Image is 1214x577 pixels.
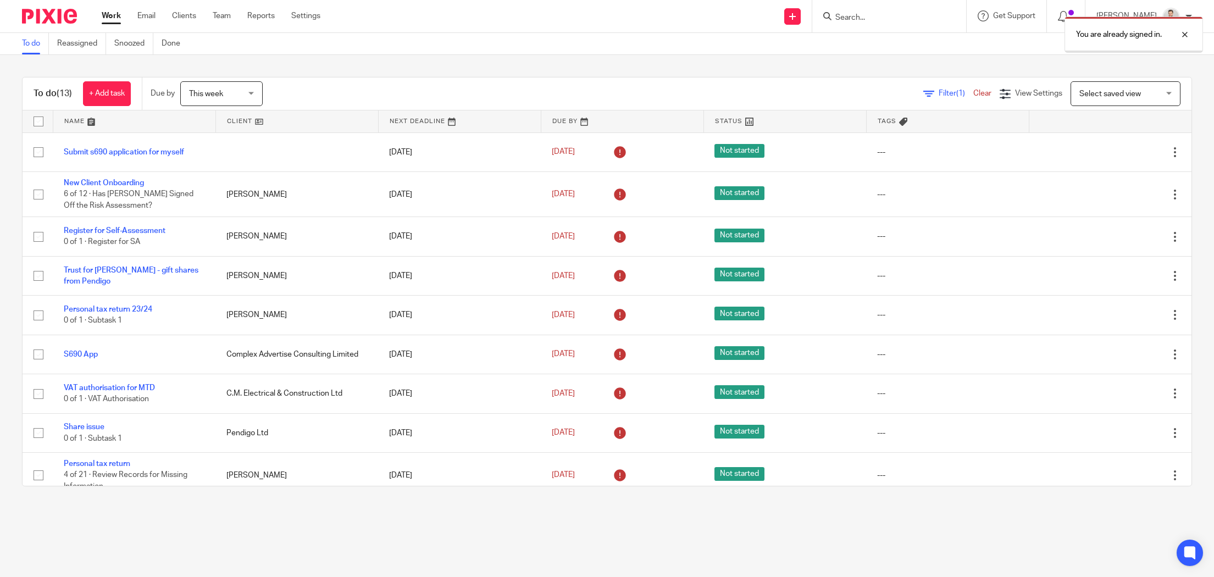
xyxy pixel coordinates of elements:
td: Complex Advertise Consulting Limited [215,335,378,374]
span: [DATE] [552,190,575,198]
td: [PERSON_NAME] [215,452,378,497]
span: Not started [714,268,764,281]
span: Not started [714,385,764,399]
h1: To do [34,88,72,99]
span: View Settings [1015,90,1062,97]
a: Email [137,10,156,21]
a: Register for Self-Assessment [64,227,165,235]
a: Clients [172,10,196,21]
span: [DATE] [552,232,575,240]
span: 0 of 1 · Subtask 1 [64,317,122,325]
td: [DATE] [378,217,541,256]
a: Trust for [PERSON_NAME] - gift shares from Pendigo [64,267,198,285]
td: [DATE] [378,374,541,413]
span: 0 of 1 · VAT Authorisation [64,395,149,403]
span: [DATE] [552,429,575,437]
p: Due by [151,88,175,99]
td: C.M. Electrical & Construction Ltd [215,374,378,413]
div: --- [877,388,1018,399]
a: Team [213,10,231,21]
div: --- [877,270,1018,281]
td: [DATE] [378,413,541,452]
a: New Client Onboarding [64,179,144,187]
div: --- [877,309,1018,320]
a: Done [162,33,189,54]
span: Not started [714,144,764,158]
td: [DATE] [378,335,541,374]
span: [DATE] [552,148,575,156]
td: [DATE] [378,132,541,171]
span: 0 of 1 · Register for SA [64,238,140,246]
a: Reports [247,10,275,21]
span: Not started [714,307,764,320]
a: Personal tax return 23/24 [64,306,152,313]
span: [DATE] [552,351,575,358]
td: [DATE] [378,256,541,295]
span: 6 of 12 · Has [PERSON_NAME] Signed Off the Risk Assessment? [64,191,193,210]
span: Not started [714,186,764,200]
span: [DATE] [552,272,575,280]
a: Reassigned [57,33,106,54]
span: Select saved view [1079,90,1141,98]
span: Not started [714,425,764,439]
a: Work [102,10,121,21]
span: Filter [939,90,973,97]
div: --- [877,189,1018,200]
span: Tags [878,118,896,124]
img: LinkedIn%20Profile.jpeg [1162,8,1180,25]
span: [DATE] [552,311,575,319]
a: S690 App [64,351,98,358]
a: VAT authorisation for MTD [64,384,155,392]
td: [DATE] [378,452,541,497]
div: --- [877,349,1018,360]
a: + Add task [83,81,131,106]
a: Clear [973,90,991,97]
td: [DATE] [378,296,541,335]
span: This week [189,90,223,98]
img: Pixie [22,9,77,24]
td: [PERSON_NAME] [215,296,378,335]
div: --- [877,428,1018,439]
span: [DATE] [552,471,575,479]
span: Not started [714,467,764,481]
span: 0 of 1 · Subtask 1 [64,435,122,442]
span: (13) [57,89,72,98]
a: Personal tax return [64,460,130,468]
div: --- [877,147,1018,158]
a: Submit s690 application for myself [64,148,184,156]
p: You are already signed in. [1076,29,1162,40]
a: Settings [291,10,320,21]
span: 4 of 21 · Review Records for Missing Information [64,471,187,491]
td: Pendigo Ltd [215,413,378,452]
td: [PERSON_NAME] [215,171,378,217]
span: Not started [714,229,764,242]
div: --- [877,231,1018,242]
span: Not started [714,346,764,360]
a: Share issue [64,423,104,431]
div: --- [877,470,1018,481]
span: (1) [956,90,965,97]
td: [PERSON_NAME] [215,256,378,295]
span: [DATE] [552,390,575,397]
td: [PERSON_NAME] [215,217,378,256]
td: [DATE] [378,171,541,217]
a: To do [22,33,49,54]
a: Snoozed [114,33,153,54]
